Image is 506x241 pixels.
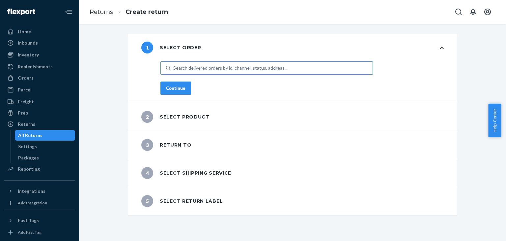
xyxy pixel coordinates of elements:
a: Add Fast Tag [4,228,75,236]
div: Parcel [18,86,32,93]
a: Reporting [4,164,75,174]
img: Flexport logo [7,9,35,15]
span: 4 [141,167,153,179]
button: Close Navigation [62,5,75,18]
a: Packages [15,153,75,163]
div: Select order [141,42,201,53]
div: Settings [18,143,37,150]
span: 1 [141,42,153,53]
div: Inventory [18,52,39,58]
div: Search delivered orders by id, channel, status, address... [173,65,288,71]
a: Settings [15,141,75,152]
div: Continue [166,85,185,91]
div: Return to [141,139,191,151]
span: 3 [141,139,153,151]
div: Select return label [141,195,223,207]
a: Returns [4,119,75,129]
a: Orders [4,73,75,83]
button: Open account menu [481,5,494,18]
button: Continue [160,82,191,95]
a: All Returns [15,130,75,141]
a: Inventory [4,50,75,60]
button: Open notifications [466,5,480,18]
div: Freight [18,98,34,105]
span: 5 [141,195,153,207]
div: Add Integration [18,200,47,206]
div: Select shipping service [141,167,231,179]
button: Integrations [4,186,75,196]
button: Fast Tags [4,215,75,226]
div: Inbounds [18,40,38,46]
div: Select product [141,111,210,123]
ol: breadcrumbs [84,2,173,22]
div: Integrations [18,188,45,194]
div: Packages [18,155,39,161]
div: All Returns [18,132,42,139]
div: Orders [18,75,34,81]
div: Reporting [18,166,40,172]
a: Create return [126,8,168,16]
a: Prep [4,108,75,118]
a: Parcel [4,85,75,95]
div: Add Fast Tag [18,229,42,235]
a: Freight [4,96,75,107]
a: Inbounds [4,38,75,48]
div: Returns [18,121,35,127]
div: Fast Tags [18,217,39,224]
div: Home [18,28,31,35]
span: 2 [141,111,153,123]
a: Replenishments [4,61,75,72]
a: Home [4,26,75,37]
button: Help Center [488,104,501,137]
div: Replenishments [18,63,53,70]
button: Open Search Box [452,5,465,18]
div: Prep [18,110,28,116]
a: Add Integration [4,199,75,207]
a: Returns [90,8,113,16]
